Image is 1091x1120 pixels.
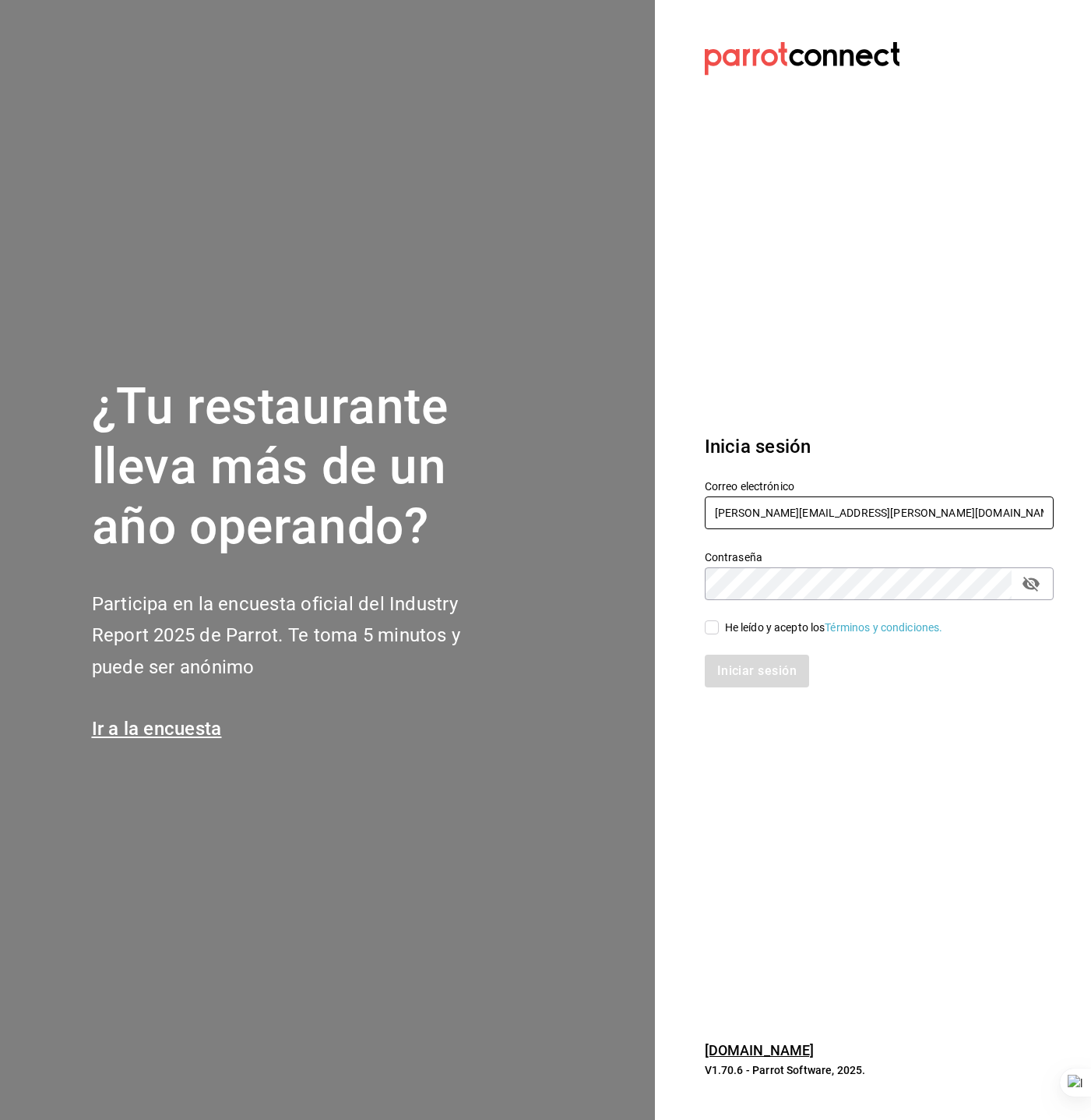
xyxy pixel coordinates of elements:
[705,552,1054,563] label: Contraseña
[725,620,943,636] div: He leído y acepto los
[92,377,512,556] h1: ¿Tu restaurante lleva más de un año operando?
[705,496,1054,529] input: Ingresa tu correo electrónico
[92,588,512,684] h2: Participa en la encuesta oficial del Industry Report 2025 de Parrot. Te toma 5 minutos y puede se...
[705,1042,815,1058] a: [DOMAIN_NAME]
[92,718,222,740] a: Ir a la encuesta
[705,433,1054,461] h3: Inicia sesión
[705,481,1054,492] label: Correo electrónico
[705,1062,1054,1078] p: V1.70.6 - Parrot Software, 2025.
[1018,571,1044,597] button: passwordField
[825,621,942,634] a: Términos y condiciones.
